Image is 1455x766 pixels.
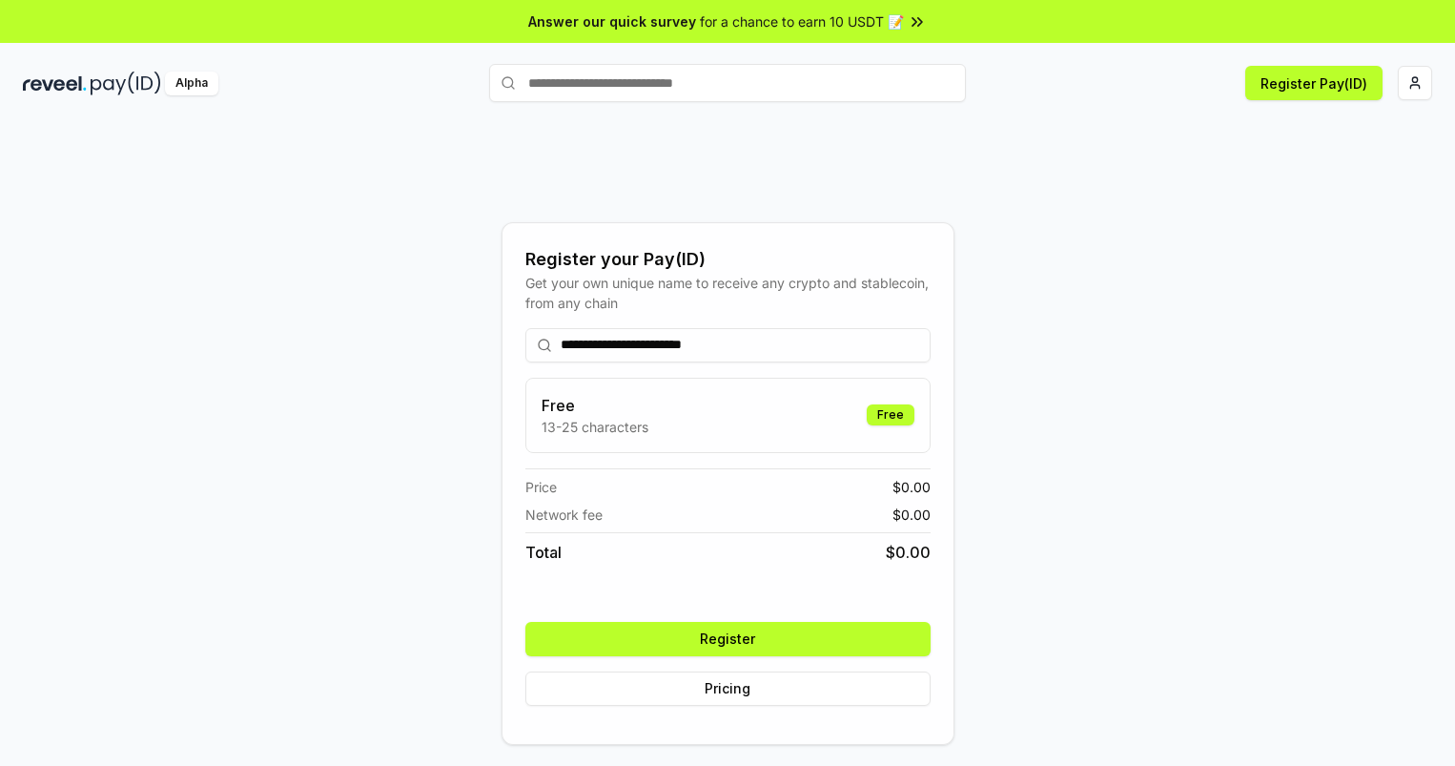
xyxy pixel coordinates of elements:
[525,541,562,564] span: Total
[886,541,931,564] span: $ 0.00
[892,505,931,525] span: $ 0.00
[91,72,161,95] img: pay_id
[525,477,557,497] span: Price
[525,672,931,706] button: Pricing
[542,394,648,417] h3: Free
[700,11,904,31] span: for a chance to earn 10 USDT 📝
[165,72,218,95] div: Alpha
[23,72,87,95] img: reveel_dark
[892,477,931,497] span: $ 0.00
[1245,66,1383,100] button: Register Pay(ID)
[525,246,931,273] div: Register your Pay(ID)
[542,417,648,437] p: 13-25 characters
[525,273,931,313] div: Get your own unique name to receive any crypto and stablecoin, from any chain
[525,505,603,525] span: Network fee
[528,11,696,31] span: Answer our quick survey
[867,404,914,425] div: Free
[525,622,931,656] button: Register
